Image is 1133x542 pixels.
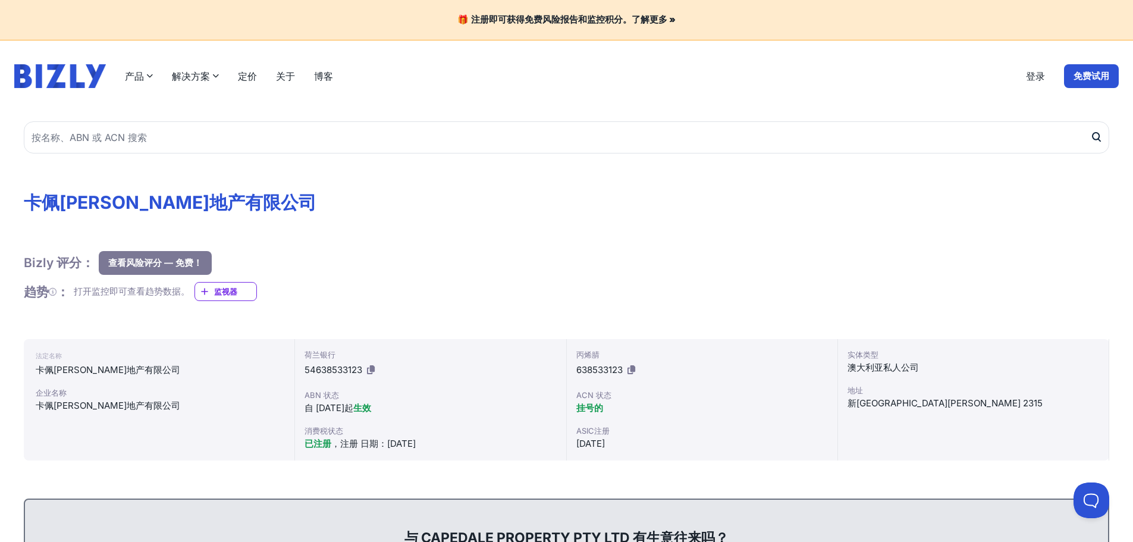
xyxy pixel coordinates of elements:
font: 已注册 [305,438,331,449]
a: 关于 [276,69,295,83]
font: ABN 状态 [305,390,339,400]
font: 54638533123 [305,364,362,375]
font: 丙烯腈 [576,350,600,359]
font: 卡佩[PERSON_NAME]地产有限公司 [36,364,180,375]
font: 新[GEOGRAPHIC_DATA][PERSON_NAME] 2315 [848,397,1043,409]
font: 打开监控即可查看趋势数据。 [74,286,190,297]
font: ASIC注册 [576,426,610,436]
font: 定价 [238,70,257,82]
font: ACN 状态 [576,390,611,400]
font: 生效 [353,402,371,413]
button: 产品 [125,69,153,83]
font: 消费税状态 [305,426,343,436]
font: ，注册 日期：[DATE] [331,438,416,449]
font: ： [57,284,69,299]
iframe: 切换客户支持 [1074,483,1109,518]
font: 638533123 [576,364,623,375]
a: 了解更多 » [632,14,676,25]
button: 解决方案 [172,69,219,83]
font: 挂号的 [576,402,603,413]
font: 澳大利亚私人公司 [848,362,919,373]
font: [DATE] [576,438,605,449]
font: 自 [DATE]起 [305,402,353,413]
a: 定价 [238,69,257,83]
a: 登录 [1026,69,1045,83]
font: 查看风险评分 — 免费！ [108,257,202,268]
font: 产品 [125,70,144,82]
a: 博客 [314,69,333,83]
a: 监视器 [194,282,257,301]
a: 免费试用 [1064,64,1119,88]
font: 解决方案 [172,70,210,82]
font: 🎁 注册即可获得免费风险报告和监控积分。 [457,14,632,25]
font: 荷兰银行 [305,350,335,359]
font: 实体类型 [848,350,878,359]
font: Bizly 评分： [24,255,94,270]
font: 关于 [276,70,295,82]
font: 卡佩[PERSON_NAME]地产有限公司 [24,192,316,213]
font: 免费试用 [1074,70,1109,82]
font: 地址 [848,386,863,395]
font: 趋势 [24,284,49,299]
font: 法定名称 [36,352,62,360]
font: 博客 [314,70,333,82]
font: 监视器 [214,287,237,296]
font: 企业名称 [36,388,67,397]
font: 卡佩[PERSON_NAME]地产有限公司 [36,400,180,411]
font: 登录 [1026,70,1045,82]
input: 按名称、ABN 或 ACN 搜索 [24,121,1109,153]
button: 查看风险评分 — 免费！ [99,251,212,275]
